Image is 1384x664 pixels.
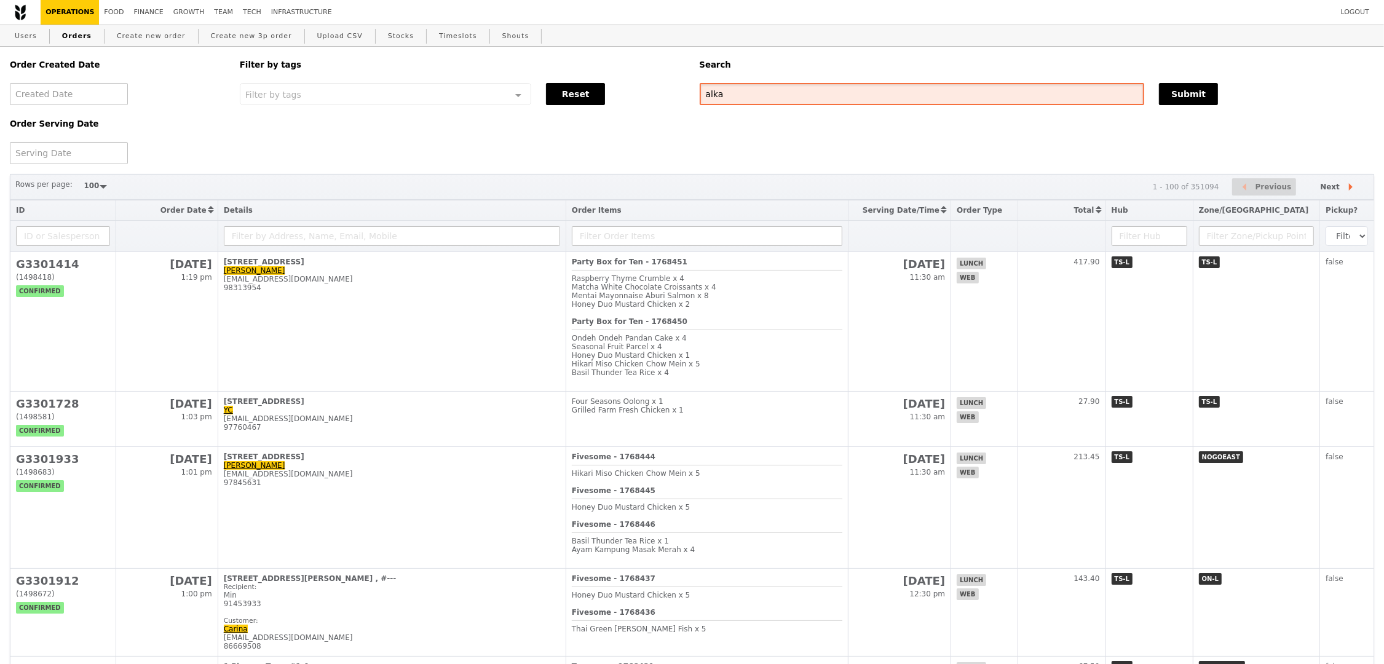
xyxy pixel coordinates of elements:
[224,423,560,432] div: 97760467
[10,142,128,164] input: Serving Date
[181,413,212,421] span: 1:03 pm
[1199,206,1309,215] span: Zone/[GEOGRAPHIC_DATA]
[572,574,655,583] b: Fivesome - 1768437
[572,486,655,495] b: Fivesome - 1768445
[1310,178,1369,196] button: Next
[1112,256,1133,268] span: TS-L
[224,599,560,608] div: 91453933
[10,60,225,69] h5: Order Created Date
[224,206,253,215] span: Details
[1199,396,1220,408] span: TS-L
[16,206,25,215] span: ID
[572,351,690,360] span: Honey Duo Mustard Chicken x 1
[957,588,978,600] span: web
[910,468,945,476] span: 11:30 am
[10,119,225,128] h5: Order Serving Date
[224,453,560,461] div: [STREET_ADDRESS]
[16,258,110,271] h2: G3301414
[16,273,110,282] div: (1498418)
[224,275,560,283] div: [EMAIL_ADDRESS][DOMAIN_NAME]
[1255,180,1292,194] span: Previous
[181,273,212,282] span: 1:19 pm
[224,470,560,478] div: [EMAIL_ADDRESS][DOMAIN_NAME]
[854,258,945,271] h2: [DATE]
[1112,226,1187,246] input: Filter Hub
[10,83,128,105] input: Created Date
[572,291,709,300] span: Mentai Mayonnaise Aburi Salmon x 8
[572,453,655,461] b: Fivesome - 1768444
[16,602,64,614] span: confirmed
[16,413,110,421] div: (1498581)
[224,642,560,650] div: 86669508
[572,469,700,478] span: Hikari Miso Chicken Chow Mein x 5
[572,520,655,529] b: Fivesome - 1768446
[546,83,605,105] button: Reset
[572,342,662,351] span: Seasonal Fruit Parcel x 4
[15,178,73,191] label: Rows per page:
[910,273,945,282] span: 11:30 am
[383,25,419,47] a: Stocks
[572,360,700,368] span: Hikari Miso Chicken Chow Mein x 5
[497,25,534,47] a: Shouts
[224,226,560,246] input: Filter by Address, Name, Email, Mobile
[854,574,945,587] h2: [DATE]
[854,397,945,410] h2: [DATE]
[224,591,560,599] div: Min
[224,397,560,406] div: [STREET_ADDRESS]
[16,285,64,297] span: confirmed
[572,503,690,512] span: Honey Duo Mustard Chicken x 5
[957,397,986,409] span: lunch
[1199,226,1315,246] input: Filter Zone/Pickup Point
[572,608,655,617] b: Fivesome - 1768436
[112,25,191,47] a: Create new order
[854,453,945,465] h2: [DATE]
[224,574,560,583] div: [STREET_ADDRESS][PERSON_NAME] , #---
[572,317,687,326] b: Party Box for Ten - 1768450
[122,258,212,271] h2: [DATE]
[16,425,64,437] span: confirmed
[1112,573,1133,585] span: TS-L
[1326,206,1358,215] span: Pickup?
[1232,178,1296,196] button: Previous
[224,583,560,591] div: Recipient:
[957,206,1002,215] span: Order Type
[312,25,368,47] a: Upload CSV
[957,411,978,423] span: web
[1074,574,1100,583] span: 143.40
[572,258,687,266] b: Party Box for Ten - 1768451
[16,590,110,598] div: (1498672)
[224,633,560,642] div: [EMAIL_ADDRESS][DOMAIN_NAME]
[122,397,212,410] h2: [DATE]
[1326,258,1343,266] span: false
[957,574,986,586] span: lunch
[10,25,42,47] a: Users
[245,89,301,100] span: Filter by tags
[572,368,669,377] span: Basil Thunder Tea Rice x 4
[15,4,26,20] img: Grain logo
[224,406,233,414] a: YC
[572,283,716,291] span: Matcha White Chocolate Croissants x 4
[1326,397,1343,406] span: false
[1153,183,1219,191] div: 1 - 100 of 351094
[1078,397,1099,406] span: 27.90
[181,468,212,476] span: 1:01 pm
[224,266,285,275] a: [PERSON_NAME]
[16,574,110,587] h2: G3301912
[572,591,690,599] span: Honey Duo Mustard Chicken x 5
[181,590,212,598] span: 1:00 pm
[224,414,560,423] div: [EMAIL_ADDRESS][DOMAIN_NAME]
[572,625,706,633] span: Thai Green [PERSON_NAME] Fish x 5
[700,60,1375,69] h5: Search
[16,226,110,246] input: ID or Salesperson name
[572,206,622,215] span: Order Items
[957,453,986,464] span: lunch
[1326,453,1343,461] span: false
[224,283,560,292] div: 98313954
[909,590,945,598] span: 12:30 pm
[16,480,64,492] span: confirmed
[957,467,978,478] span: web
[572,397,842,406] div: Four Seasons Oolong x 1
[16,397,110,410] h2: G3301728
[572,406,842,414] div: Grilled Farm Fresh Chicken x 1
[572,537,669,545] span: Basil Thunder Tea Rice x 1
